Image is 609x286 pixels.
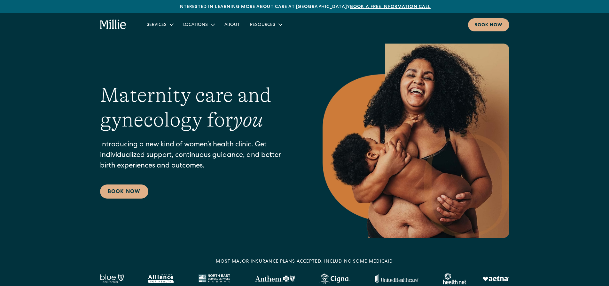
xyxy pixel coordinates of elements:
a: home [100,20,127,30]
div: Locations [178,19,219,30]
a: Book Now [100,184,148,199]
img: Cigna logo [319,274,350,284]
img: North East Medical Services logo [198,274,230,283]
img: Blue California logo [100,274,124,283]
div: Book now [474,22,503,29]
img: Alameda Alliance logo [148,274,173,283]
div: Locations [183,22,208,29]
a: About [219,19,245,30]
img: Smiling mother with her baby in arms, celebrating body positivity and the nurturing bond of postp... [323,44,509,238]
div: Resources [250,22,275,29]
a: Book now [468,18,509,31]
a: Book a free information call [350,5,431,9]
img: Healthnet logo [443,273,467,284]
img: Aetna logo [482,276,509,281]
img: United Healthcare logo [375,274,418,283]
h1: Maternity care and gynecology for [100,83,297,132]
div: MOST MAJOR INSURANCE PLANS ACCEPTED, INCLUDING some MEDICAID [216,258,393,265]
div: Services [142,19,178,30]
div: Resources [245,19,287,30]
img: Anthem Logo [255,275,295,282]
p: Introducing a new kind of women’s health clinic. Get individualized support, continuous guidance,... [100,140,297,172]
em: you [233,108,263,131]
div: Services [147,22,167,29]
